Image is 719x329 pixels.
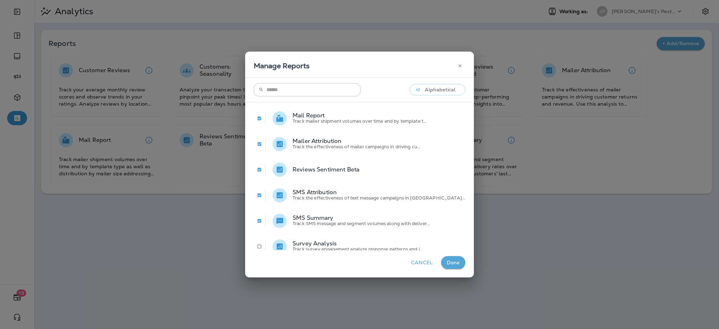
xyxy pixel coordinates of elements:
[441,256,465,269] button: Done
[293,118,465,124] p: Track mailer shipment volumes over time and by template t…
[293,241,465,246] p: Survey Analysis
[408,256,435,269] button: Cancel
[293,113,465,118] p: Mail Report
[293,195,465,201] p: Track the effectiveness of text message campaigns in [GEOGRAPHIC_DATA]…
[420,86,460,93] p: Alphabetical
[293,190,465,195] p: SMS Attribution
[410,84,465,95] button: Alphabetical
[293,167,465,173] p: Reviews Sentiment Beta
[293,221,465,227] p: Track SMS message and segment volumes along with deliver…
[254,60,310,71] h4: Manage Reports
[293,144,465,150] p: Track the effectiveness of mailer campaigns in driving cu…
[293,215,465,221] p: SMS Summary
[293,246,465,252] p: Track survey engagement analyze response patterns and i…
[293,138,465,144] p: Mailer Attribution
